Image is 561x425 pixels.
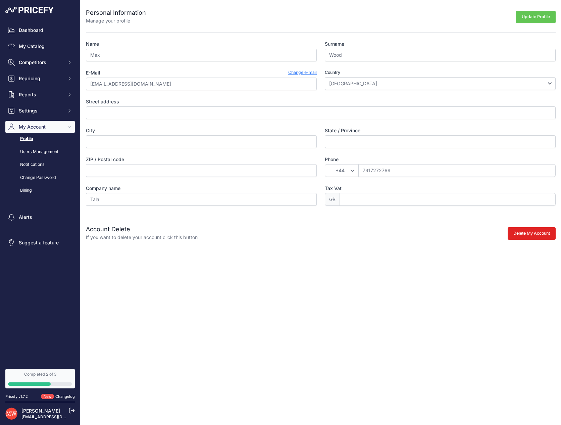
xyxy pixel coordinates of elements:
p: Manage your profile [86,17,146,24]
div: Pricefy v1.7.2 [5,394,28,399]
a: My Catalog [5,40,75,52]
a: Profile [5,133,75,145]
span: Settings [19,107,63,114]
label: Name [86,41,317,47]
button: Settings [5,105,75,117]
span: Repricing [19,75,63,82]
label: ZIP / Postal code [86,156,317,163]
label: Phone [325,156,556,163]
img: Pricefy Logo [5,7,54,13]
a: Dashboard [5,24,75,36]
a: Billing [5,185,75,196]
h2: Personal Information [86,8,146,17]
button: Update Profile [516,11,556,23]
span: Tax Vat [325,185,342,191]
div: Completed 2 of 3 [8,372,72,377]
button: Repricing [5,73,75,85]
span: GB [325,193,340,206]
a: Change Password [5,172,75,184]
a: Completed 2 of 3 [5,369,75,388]
a: Users Management [5,146,75,158]
label: State / Province [325,127,556,134]
p: If you want to delete your account click this button [86,234,198,241]
a: Suggest a feature [5,237,75,249]
label: E-Mail [86,69,100,76]
span: My Account [19,124,63,130]
a: Notifications [5,159,75,171]
label: Street address [86,98,556,105]
span: New [41,394,54,399]
nav: Sidebar [5,24,75,361]
label: Surname [325,41,556,47]
label: Company name [86,185,317,192]
button: Competitors [5,56,75,68]
label: City [86,127,317,134]
a: Change e-mail [288,69,317,76]
a: [EMAIL_ADDRESS][DOMAIN_NAME] [21,414,92,419]
a: Alerts [5,211,75,223]
span: Competitors [19,59,63,66]
button: My Account [5,121,75,133]
button: Delete My Account [508,227,556,240]
span: Reports [19,91,63,98]
a: [PERSON_NAME] [21,408,60,414]
label: Country [325,69,556,76]
button: Reports [5,89,75,101]
a: Changelog [55,394,75,399]
h2: Account Delete [86,225,198,234]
